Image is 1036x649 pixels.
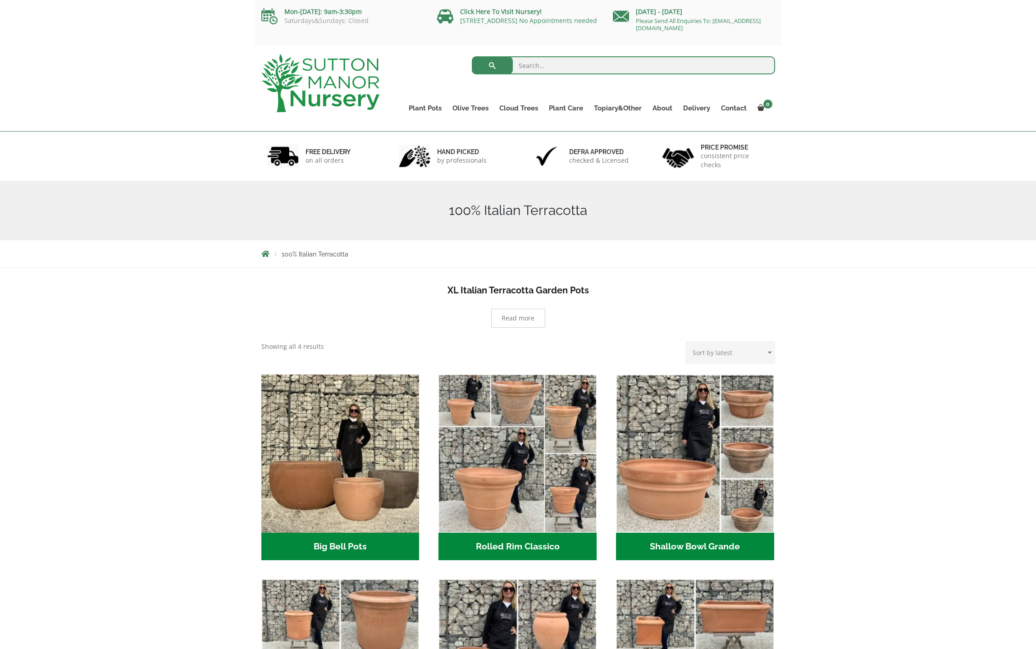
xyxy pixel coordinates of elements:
a: Visit product category Big Bell Pots [261,375,420,560]
p: by professionals [437,156,487,165]
span: 0 [763,100,772,109]
nav: Breadcrumbs [261,250,775,257]
input: Search... [472,56,775,74]
a: Delivery [678,102,716,114]
img: logo [261,54,379,112]
a: 0 [752,102,775,114]
h6: Price promise [701,143,769,151]
img: Big Bell Pots [261,375,420,533]
b: XL Italian Terracotta Garden Pots [447,285,589,296]
a: Click Here To Visit Nursery! [460,7,542,16]
select: Shop order [685,341,775,364]
h6: hand picked [437,148,487,156]
a: Cloud Trees [494,102,543,114]
p: consistent price checks [701,151,769,169]
a: About [647,102,678,114]
img: Shallow Bowl Grande [616,375,774,533]
h2: Big Bell Pots [261,533,420,561]
a: Please Send All Enquiries To: [EMAIL_ADDRESS][DOMAIN_NAME] [636,17,761,32]
span: Read more [502,315,534,321]
h1: 100% Italian Terracotta [261,202,775,219]
h6: FREE DELIVERY [306,148,351,156]
a: Visit product category Shallow Bowl Grande [616,375,774,560]
p: Mon-[DATE]: 9am-3:30pm [261,6,424,17]
img: 4.jpg [662,142,694,170]
a: Contact [716,102,752,114]
h2: Rolled Rim Classico [438,533,597,561]
a: Plant Care [543,102,589,114]
a: Visit product category Rolled Rim Classico [438,375,597,560]
p: Showing all 4 results [261,341,324,352]
img: 1.jpg [267,145,299,168]
a: [STREET_ADDRESS] No Appointments needed [460,16,597,25]
p: checked & Licensed [569,156,629,165]
h6: Defra approved [569,148,629,156]
a: Olive Trees [447,102,494,114]
a: Topiary&Other [589,102,647,114]
h2: Shallow Bowl Grande [616,533,774,561]
span: 100% Italian Terracotta [282,251,348,258]
p: Saturdays&Sundays: Closed [261,17,424,24]
img: Rolled Rim Classico [438,375,597,533]
a: Plant Pots [403,102,447,114]
img: 2.jpg [399,145,430,168]
img: 3.jpg [531,145,562,168]
p: on all orders [306,156,351,165]
p: [DATE] - [DATE] [613,6,775,17]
